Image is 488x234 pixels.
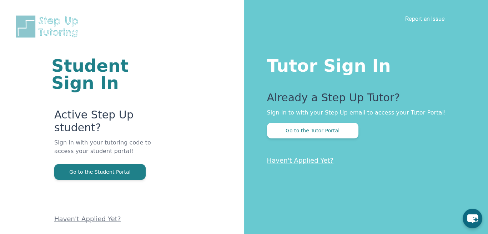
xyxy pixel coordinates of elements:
[267,54,460,74] h1: Tutor Sign In
[405,15,445,22] a: Report an Issue
[267,123,358,138] button: Go to the Tutor Portal
[51,57,159,91] h1: Student Sign In
[54,138,159,164] p: Sign in with your tutoring code to access your student portal!
[267,157,334,164] a: Haven't Applied Yet?
[54,215,121,223] a: Haven't Applied Yet?
[14,14,83,39] img: Step Up Tutoring horizontal logo
[267,127,358,134] a: Go to the Tutor Portal
[463,209,482,228] button: chat-button
[267,108,460,117] p: Sign in to with your Step Up email to access your Tutor Portal!
[54,168,146,175] a: Go to the Student Portal
[54,164,146,180] button: Go to the Student Portal
[267,91,460,108] p: Already a Step Up Tutor?
[54,108,159,138] p: Active Step Up student?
